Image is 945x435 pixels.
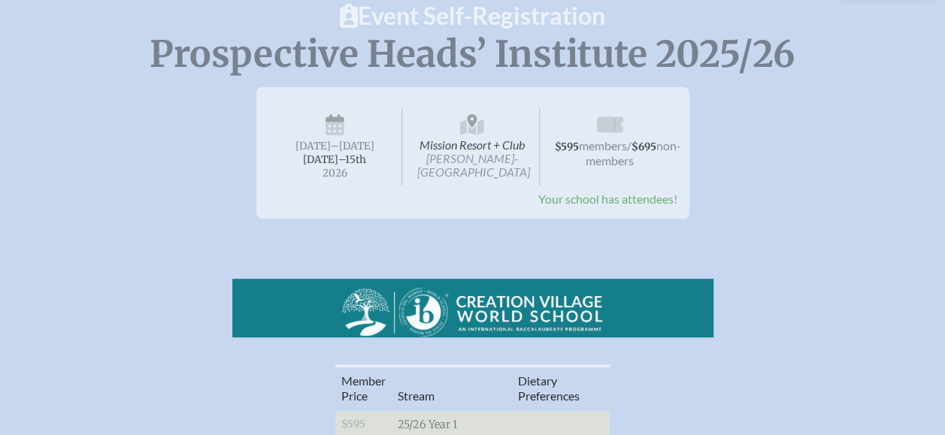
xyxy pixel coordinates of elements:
[398,418,457,431] span: 25/26 Year 1
[375,373,386,388] span: er
[392,366,512,410] th: Stream
[632,140,656,153] span: $695
[512,366,586,410] th: Diet
[555,140,579,153] span: $595
[417,151,530,179] span: [PERSON_NAME]-[GEOGRAPHIC_DATA]
[335,366,392,410] th: Memb
[150,32,795,77] span: Prospective Heads’ Institute 2025/26
[341,285,604,337] img: Creation Village World School
[341,388,368,403] span: Price
[295,140,331,153] span: [DATE]
[518,373,580,403] span: ary Preferences
[579,138,627,153] span: members
[331,140,374,153] span: –[DATE]
[627,138,632,153] span: /
[586,138,681,168] span: non-members
[538,192,677,206] span: Your school has attendees!
[280,168,390,179] span: 2026
[405,108,540,186] span: Mission Resort + Club
[303,153,366,166] span: [DATE]–⁠15th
